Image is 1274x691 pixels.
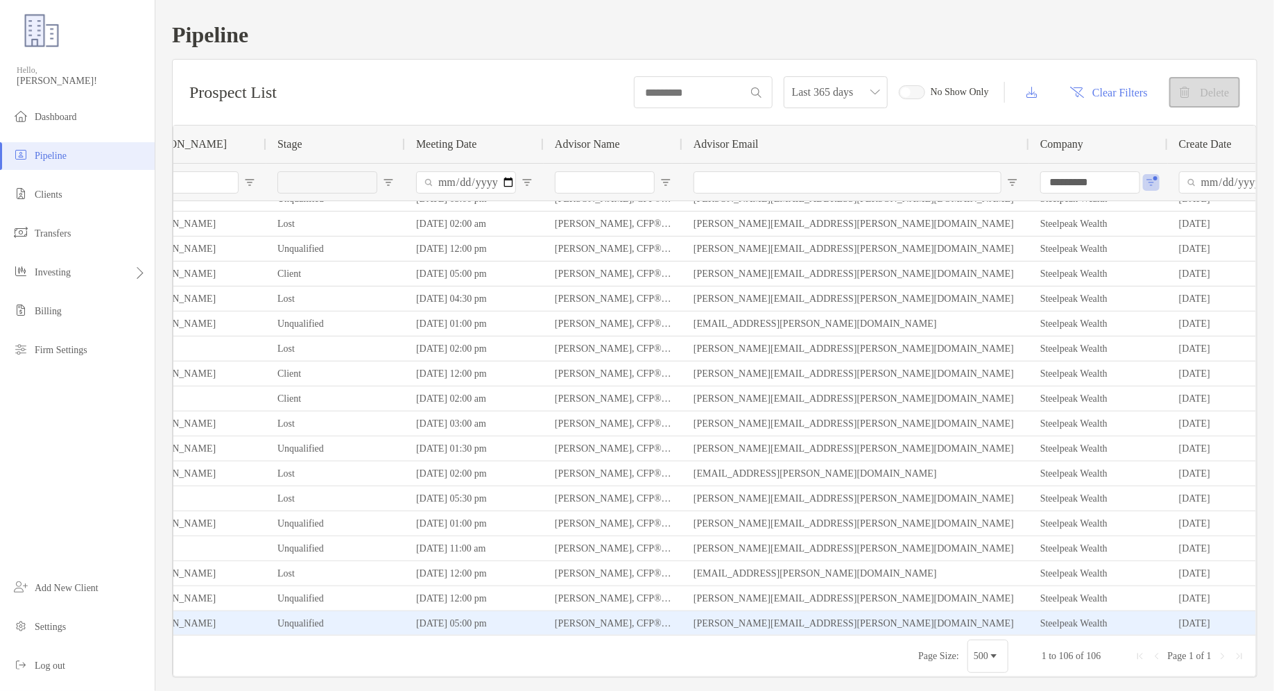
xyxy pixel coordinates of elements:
[1049,651,1057,661] span: to
[1060,77,1159,108] button: Clear Filters
[522,177,533,188] button: Open Filter Menu
[128,511,266,536] div: [PERSON_NAME]
[1029,361,1168,386] div: Steelpeak Wealth
[266,336,405,361] div: Lost
[1059,651,1074,661] span: 106
[1040,171,1140,194] input: Company Filter Input
[12,656,29,673] img: logout icon
[128,237,266,261] div: [PERSON_NAME]
[544,262,682,286] div: [PERSON_NAME], CFP®, CDFA®
[266,536,405,561] div: Unqualified
[128,262,266,286] div: [PERSON_NAME]
[35,151,67,161] span: Pipeline
[416,138,477,151] span: Meeting Date
[416,171,516,194] input: Meeting Date Filter Input
[139,171,239,194] input: Booker Filter Input
[682,386,1029,411] div: [PERSON_NAME][EMAIL_ADDRESS][PERSON_NAME][DOMAIN_NAME]
[1029,386,1168,411] div: Steelpeak Wealth
[12,185,29,202] img: clients icon
[405,237,544,261] div: [DATE] 12:00 pm
[1029,237,1168,261] div: Steelpeak Wealth
[405,386,544,411] div: [DATE] 02:00 am
[12,302,29,318] img: billing icon
[918,651,959,662] div: Page Size:
[1029,561,1168,586] div: Steelpeak Wealth
[266,611,405,635] div: Unqualified
[544,361,682,386] div: [PERSON_NAME], CFP®, CDFA®
[1076,651,1084,661] span: of
[660,177,671,188] button: Open Filter Menu
[128,561,266,586] div: [PERSON_NAME]
[405,486,544,511] div: [DATE] 05:30 pm
[139,138,227,151] span: [PERSON_NAME]
[128,586,266,611] div: [PERSON_NAME]
[544,212,682,236] div: [PERSON_NAME], CFP®, CDFA®
[1042,651,1047,661] span: 1
[555,171,655,194] input: Advisor Name Filter Input
[35,660,65,671] span: Log out
[1029,511,1168,536] div: Steelpeak Wealth
[172,22,1257,48] h1: Pipeline
[405,436,544,461] div: [DATE] 01:30 pm
[266,586,405,611] div: Unqualified
[266,436,405,461] div: Unqualified
[1146,177,1157,188] button: Open Filter Menu
[17,76,146,87] span: [PERSON_NAME]!
[266,312,405,336] div: Unqualified
[682,586,1029,611] div: [PERSON_NAME][EMAIL_ADDRESS][PERSON_NAME][DOMAIN_NAME]
[544,586,682,611] div: [PERSON_NAME], CFP®, CDFA®
[266,486,405,511] div: Lost
[266,237,405,261] div: Unqualified
[544,336,682,361] div: [PERSON_NAME], CFP®, CDFA®
[244,177,255,188] button: Open Filter Menu
[1029,586,1168,611] div: Steelpeak Wealth
[128,486,266,511] div: Lily
[266,212,405,236] div: Lost
[12,108,29,124] img: dashboard icon
[1007,177,1018,188] button: Open Filter Menu
[128,461,266,486] div: [PERSON_NAME]
[544,312,682,336] div: [PERSON_NAME], CFP®, CRPC®
[128,411,266,436] div: [PERSON_NAME]
[544,287,682,311] div: [PERSON_NAME], CFP®, CDFA®
[1207,651,1212,661] span: 1
[1196,651,1205,661] span: of
[555,138,620,151] span: Advisor Name
[544,436,682,461] div: [PERSON_NAME], CFP®, CDFA®
[35,583,98,593] span: Add New Client
[266,461,405,486] div: Lost
[1151,651,1162,662] div: Previous Page
[1168,651,1187,661] span: Page
[266,287,405,311] div: Lost
[899,85,993,99] label: No Show Only
[1029,461,1168,486] div: Steelpeak Wealth
[266,561,405,586] div: Lost
[682,561,1029,586] div: [EMAIL_ADDRESS][PERSON_NAME][DOMAIN_NAME]
[544,561,682,586] div: [PERSON_NAME], CFP®, CRPC®
[1087,651,1101,661] span: 106
[682,486,1029,511] div: [PERSON_NAME][EMAIL_ADDRESS][PERSON_NAME][DOMAIN_NAME]
[12,146,29,163] img: pipeline icon
[682,361,1029,386] div: [PERSON_NAME][EMAIL_ADDRESS][PERSON_NAME][DOMAIN_NAME]
[1217,651,1228,662] div: Next Page
[1234,651,1245,662] div: Last Page
[1029,611,1168,635] div: Steelpeak Wealth
[405,611,544,635] div: [DATE] 05:00 pm
[35,622,66,632] span: Settings
[35,189,62,200] span: Clients
[1135,651,1146,662] div: First Page
[1029,262,1168,286] div: Steelpeak Wealth
[405,586,544,611] div: [DATE] 12:00 pm
[128,436,266,461] div: [PERSON_NAME]
[405,536,544,561] div: [DATE] 11:00 am
[383,177,394,188] button: Open Filter Menu
[1029,486,1168,511] div: Steelpeak Wealth
[544,511,682,536] div: [PERSON_NAME], CFP®, CDFA®
[792,77,879,108] span: Last 365 days
[974,651,988,662] div: 500
[682,436,1029,461] div: [PERSON_NAME][EMAIL_ADDRESS][PERSON_NAME][DOMAIN_NAME]
[1029,212,1168,236] div: Steelpeak Wealth
[544,536,682,561] div: [PERSON_NAME], CFP®, CDFA®
[128,287,266,311] div: [PERSON_NAME]
[1179,138,1232,151] span: Create Date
